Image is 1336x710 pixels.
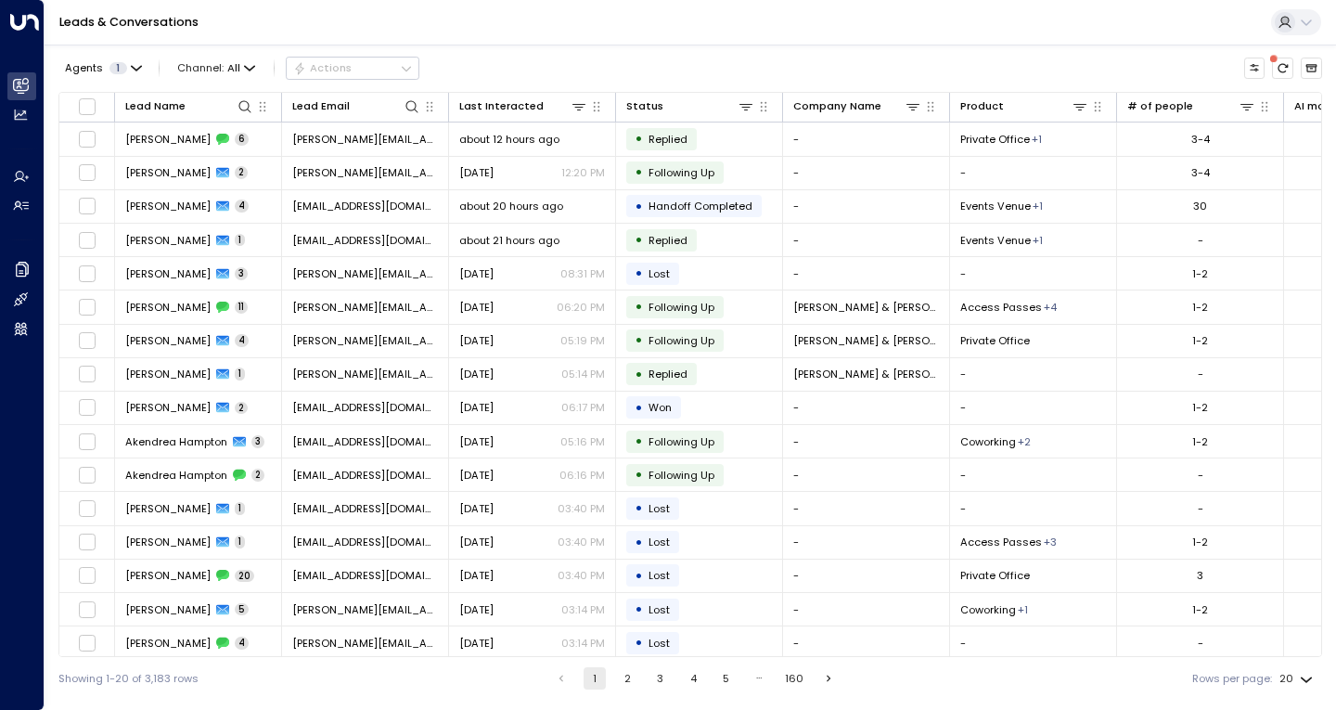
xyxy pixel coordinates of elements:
div: - [1198,468,1203,483]
span: 1 [235,502,245,515]
td: - [783,190,950,223]
span: Toggle select row [78,533,96,551]
button: Go to next page [818,667,841,690]
span: Yesterday [459,300,494,315]
td: - [783,626,950,659]
span: Lost [649,535,670,549]
span: Access Passes [960,300,1042,315]
p: 05:16 PM [560,434,605,449]
div: 3-4 [1191,165,1210,180]
span: Lost [649,568,670,583]
p: 03:14 PM [561,636,605,651]
span: 4 [235,334,249,347]
span: Hayden Peters [125,367,211,381]
div: 1-2 [1192,434,1208,449]
span: hayden.peters@marshmma.com [292,367,438,381]
div: 30 [1193,199,1207,213]
div: Coworking,Day Office Pass,Dedicated Desk,Private Office [1044,300,1057,315]
span: katie@rainingkates.com [292,602,438,617]
span: cris@rep-fit.com [292,132,438,147]
span: Toggle select row [78,130,96,148]
label: Rows per page: [1192,671,1272,687]
p: 03:40 PM [558,501,605,516]
div: Product [960,97,1088,115]
span: Yesterday [459,333,494,348]
div: • [635,429,643,454]
div: • [635,362,643,387]
span: Sep 11, 2025 [459,367,494,381]
span: Agents [65,63,103,73]
button: Channel:All [172,58,262,78]
span: 1 [235,536,245,549]
td: - [950,157,1117,189]
div: 1-2 [1192,535,1208,549]
div: • [635,496,643,521]
td: - [950,492,1117,524]
span: Katie Dickerson [125,602,211,617]
span: Toggle select row [78,163,96,182]
div: Lead Name [125,97,253,115]
div: • [635,328,643,353]
span: 2 [235,166,248,179]
td: - [950,392,1117,424]
span: Handoff Completed [649,199,752,213]
span: Replied [649,132,687,147]
span: Coworking [960,602,1016,617]
p: 08:31 PM [560,266,605,281]
span: Toggle select row [78,634,96,652]
span: about 21 hours ago [459,233,559,248]
td: - [950,358,1117,391]
span: Lost [649,636,670,651]
span: Yesterday [459,602,494,617]
div: Day Office Pass,Dedicated Desk [1018,434,1031,449]
span: Following Up [649,300,714,315]
div: - [1198,367,1203,381]
span: 1 [235,368,245,381]
span: Marsh & McLennan Agency LLC [793,300,939,315]
div: Status [626,97,754,115]
span: Won [649,400,672,415]
span: cris@rep-fit.com [292,165,438,180]
span: 20 [235,570,254,583]
div: 3 [1197,568,1203,583]
td: - [783,392,950,424]
span: Replied [649,233,687,248]
button: Actions [286,57,419,79]
div: Lead Email [292,97,420,115]
span: Replied [649,367,687,381]
div: Product [960,97,1004,115]
span: Events Venue [960,199,1031,213]
button: Customize [1244,58,1265,79]
p: 12:20 PM [561,165,605,180]
span: Toggle select row [78,432,96,451]
button: Archived Leads [1301,58,1322,79]
span: katie@rainingkates.com [292,636,438,651]
button: page 1 [584,667,606,690]
span: 1 [109,62,127,74]
span: Access Passes [960,535,1042,549]
p: 05:19 PM [560,333,605,348]
span: Toggle select row [78,466,96,484]
span: Yesterday [459,535,494,549]
td: - [783,257,950,290]
span: Marsh & McLennan Agency LLC [793,333,939,348]
div: • [635,630,643,655]
div: • [635,227,643,252]
span: Following Up [649,333,714,348]
span: Following Up [649,165,714,180]
span: Toggle select row [78,231,96,250]
span: Toggle select all [78,97,96,116]
span: Hayden Peters [125,300,211,315]
button: Go to page 160 [781,667,807,690]
td: - [783,425,950,458]
div: Team Suites [1032,132,1042,147]
a: Leads & Conversations [59,14,199,30]
span: Katie Dickerson [125,636,211,651]
span: Sep 10, 2025 [459,468,494,483]
span: Christopher Richardson [125,165,211,180]
div: … [748,667,770,690]
td: - [783,593,950,626]
span: Yesterday [459,400,494,415]
td: - [783,526,950,559]
div: • [635,294,643,319]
